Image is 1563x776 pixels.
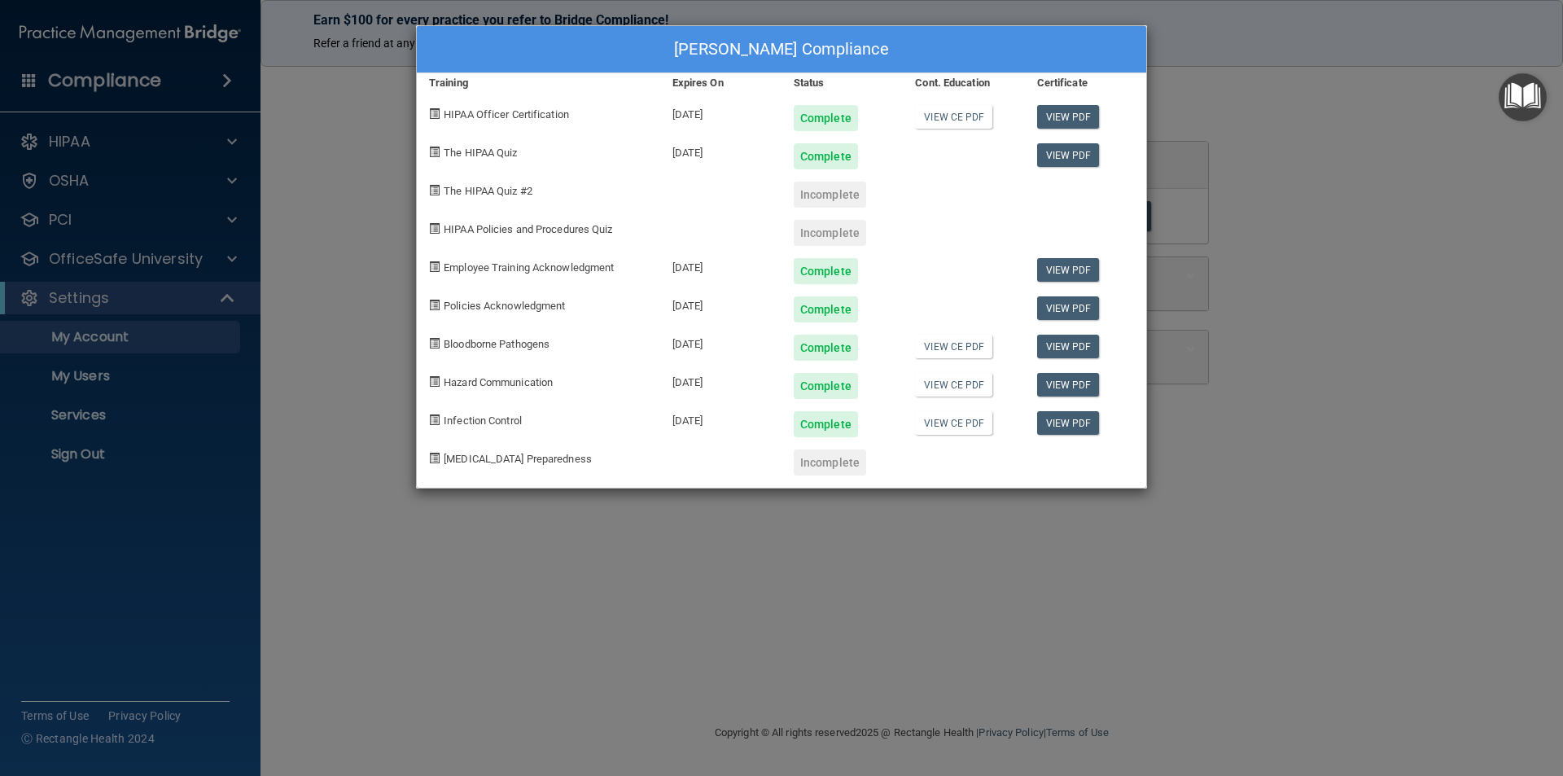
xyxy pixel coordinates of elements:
[781,73,903,93] div: Status
[1037,411,1100,435] a: View PDF
[444,185,532,197] span: The HIPAA Quiz #2
[444,147,517,159] span: The HIPAA Quiz
[660,93,781,131] div: [DATE]
[444,261,614,274] span: Employee Training Acknowledgment
[417,26,1146,73] div: [PERSON_NAME] Compliance
[660,322,781,361] div: [DATE]
[660,284,781,322] div: [DATE]
[794,373,858,399] div: Complete
[660,246,781,284] div: [DATE]
[444,414,522,427] span: Infection Control
[1499,73,1547,121] button: Open Resource Center
[915,411,992,435] a: View CE PDF
[444,453,592,465] span: [MEDICAL_DATA] Preparedness
[1025,73,1146,93] div: Certificate
[444,338,549,350] span: Bloodborne Pathogens
[794,220,866,246] div: Incomplete
[794,143,858,169] div: Complete
[794,258,858,284] div: Complete
[1037,258,1100,282] a: View PDF
[903,73,1024,93] div: Cont. Education
[794,296,858,322] div: Complete
[794,449,866,476] div: Incomplete
[794,105,858,131] div: Complete
[915,335,992,358] a: View CE PDF
[794,182,866,208] div: Incomplete
[444,300,565,312] span: Policies Acknowledgment
[1037,335,1100,358] a: View PDF
[1037,296,1100,320] a: View PDF
[444,376,553,388] span: Hazard Communication
[794,411,858,437] div: Complete
[660,131,781,169] div: [DATE]
[794,335,858,361] div: Complete
[660,73,781,93] div: Expires On
[660,399,781,437] div: [DATE]
[660,361,781,399] div: [DATE]
[444,223,612,235] span: HIPAA Policies and Procedures Quiz
[1037,373,1100,397] a: View PDF
[444,108,569,121] span: HIPAA Officer Certification
[915,105,992,129] a: View CE PDF
[417,73,660,93] div: Training
[915,373,992,397] a: View CE PDF
[1037,143,1100,167] a: View PDF
[1037,105,1100,129] a: View PDF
